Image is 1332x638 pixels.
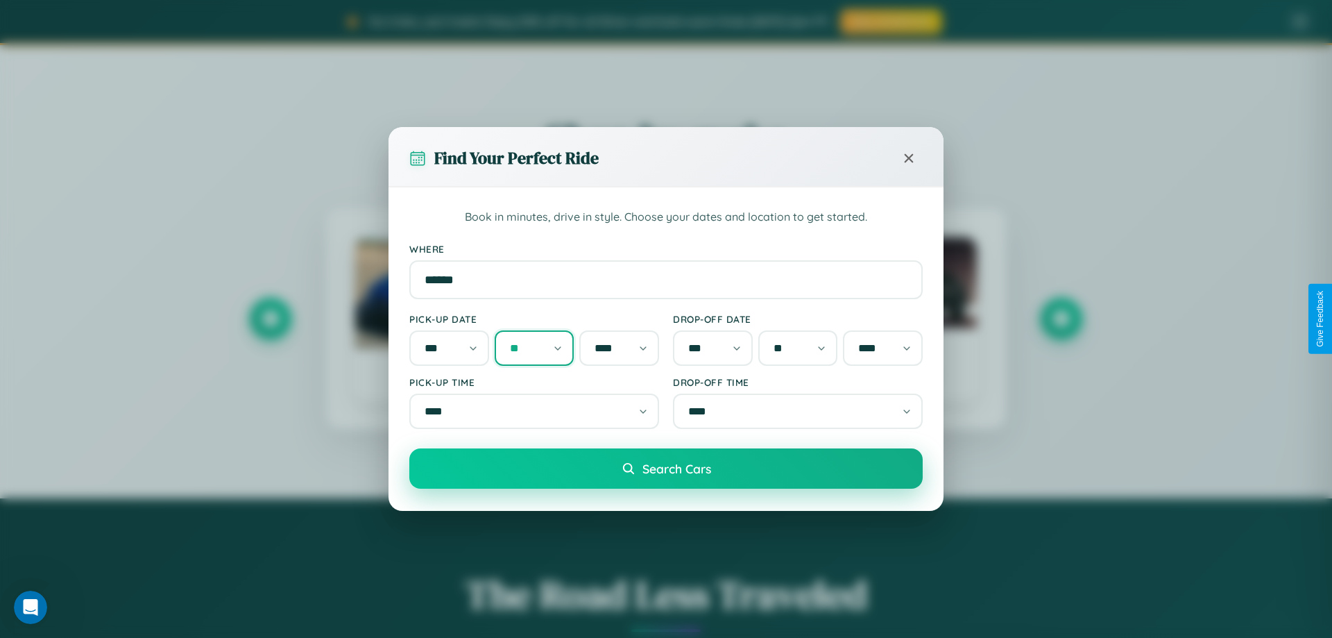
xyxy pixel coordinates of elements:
button: Search Cars [409,448,923,489]
span: Search Cars [642,461,711,476]
label: Pick-up Date [409,313,659,325]
label: Drop-off Time [673,376,923,388]
label: Pick-up Time [409,376,659,388]
h3: Find Your Perfect Ride [434,146,599,169]
label: Drop-off Date [673,313,923,325]
p: Book in minutes, drive in style. Choose your dates and location to get started. [409,208,923,226]
label: Where [409,243,923,255]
